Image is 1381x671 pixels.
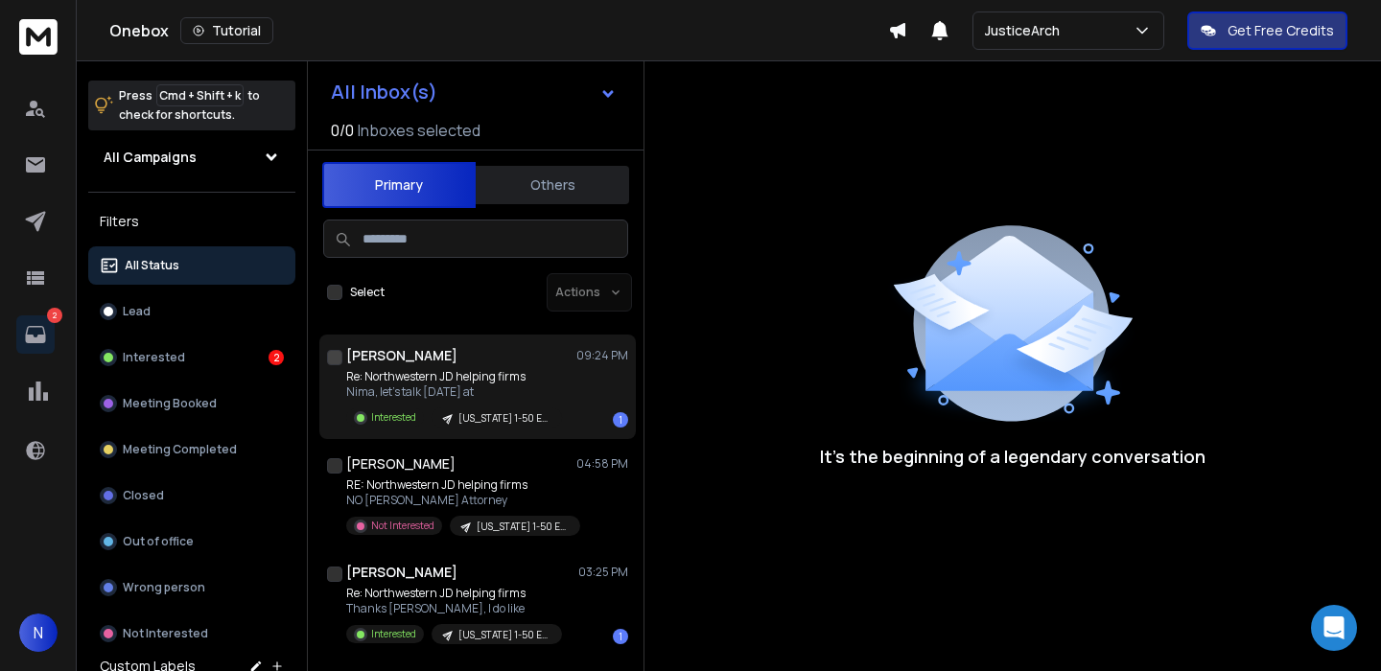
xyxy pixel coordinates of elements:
button: Not Interested [88,614,295,653]
p: Out of office [123,534,194,549]
p: 04:58 PM [576,456,628,472]
p: Thanks [PERSON_NAME], I do like [346,601,562,616]
button: Wrong person [88,568,295,607]
h1: All Campaigns [104,148,197,167]
h1: [PERSON_NAME] [346,454,456,474]
button: Out of office [88,522,295,561]
div: 1 [613,412,628,428]
p: 03:25 PM [578,565,628,580]
h1: All Inbox(s) [331,82,437,102]
button: Others [476,164,629,206]
p: All Status [125,258,179,273]
p: Closed [123,488,164,503]
p: Meeting Completed [123,442,237,457]
p: Not Interested [123,626,208,641]
button: All Inbox(s) [316,73,632,111]
p: Nima, let’s talk [DATE] at [346,384,562,400]
p: Get Free Credits [1228,21,1334,40]
button: All Campaigns [88,138,295,176]
span: Cmd + Shift + k [156,84,244,106]
button: Primary [322,162,476,208]
button: Tutorial [180,17,273,44]
p: NO [PERSON_NAME] Attorney [346,493,576,508]
p: Not Interested [371,519,434,533]
button: N [19,613,58,652]
button: All Status [88,246,295,285]
p: JusticeArch [985,21,1067,40]
p: [US_STATE] 1-50 Employees [458,628,550,642]
p: 09:24 PM [576,348,628,363]
h3: Filters [88,208,295,235]
button: Get Free Credits [1187,12,1347,50]
div: Open Intercom Messenger [1311,605,1357,651]
p: Re: Northwestern JD helping firms [346,586,562,601]
span: 0 / 0 [331,119,354,142]
div: 2 [269,350,284,365]
p: Meeting Booked [123,396,217,411]
p: Press to check for shortcuts. [119,86,260,125]
p: [US_STATE] 1-50 Employees [477,520,569,534]
a: 2 [16,315,55,354]
h1: [PERSON_NAME] [346,346,457,365]
p: Lead [123,304,151,319]
div: 1 [613,629,628,644]
h1: [PERSON_NAME] [346,563,457,582]
p: It’s the beginning of a legendary conversation [820,443,1205,470]
p: Interested [371,627,416,641]
button: Interested2 [88,338,295,377]
p: Re: Northwestern JD helping firms [346,369,562,384]
p: Wrong person [123,580,205,595]
button: Lead [88,292,295,331]
h3: Inboxes selected [358,119,480,142]
p: Interested [371,410,416,425]
button: Closed [88,476,295,515]
button: Meeting Booked [88,384,295,423]
p: 2 [47,308,62,323]
label: Select [350,285,385,300]
p: [US_STATE] 1-50 Employees [458,411,550,426]
p: RE: Northwestern JD helping firms [346,477,576,493]
button: Meeting Completed [88,430,295,469]
div: Onebox [109,17,888,44]
p: Interested [123,350,185,365]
